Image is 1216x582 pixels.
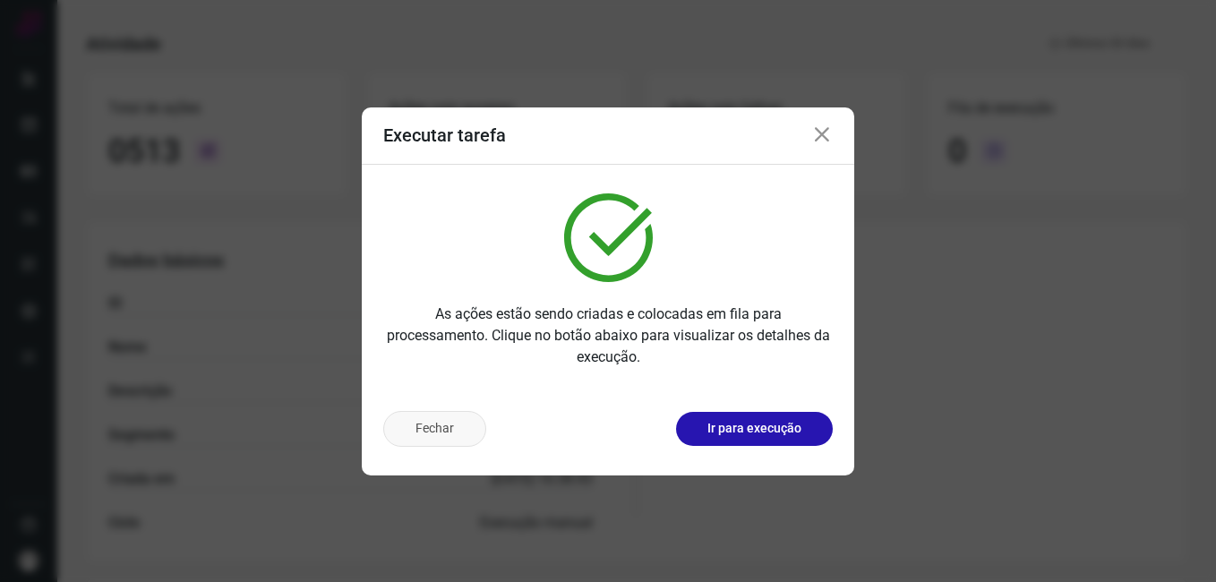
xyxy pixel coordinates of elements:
[383,304,833,368] p: As ações estão sendo criadas e colocadas em fila para processamento. Clique no botão abaixo para ...
[676,412,833,446] button: Ir para execução
[707,419,801,438] p: Ir para execução
[564,193,653,282] img: verified.svg
[383,411,486,447] button: Fechar
[383,124,506,146] h3: Executar tarefa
